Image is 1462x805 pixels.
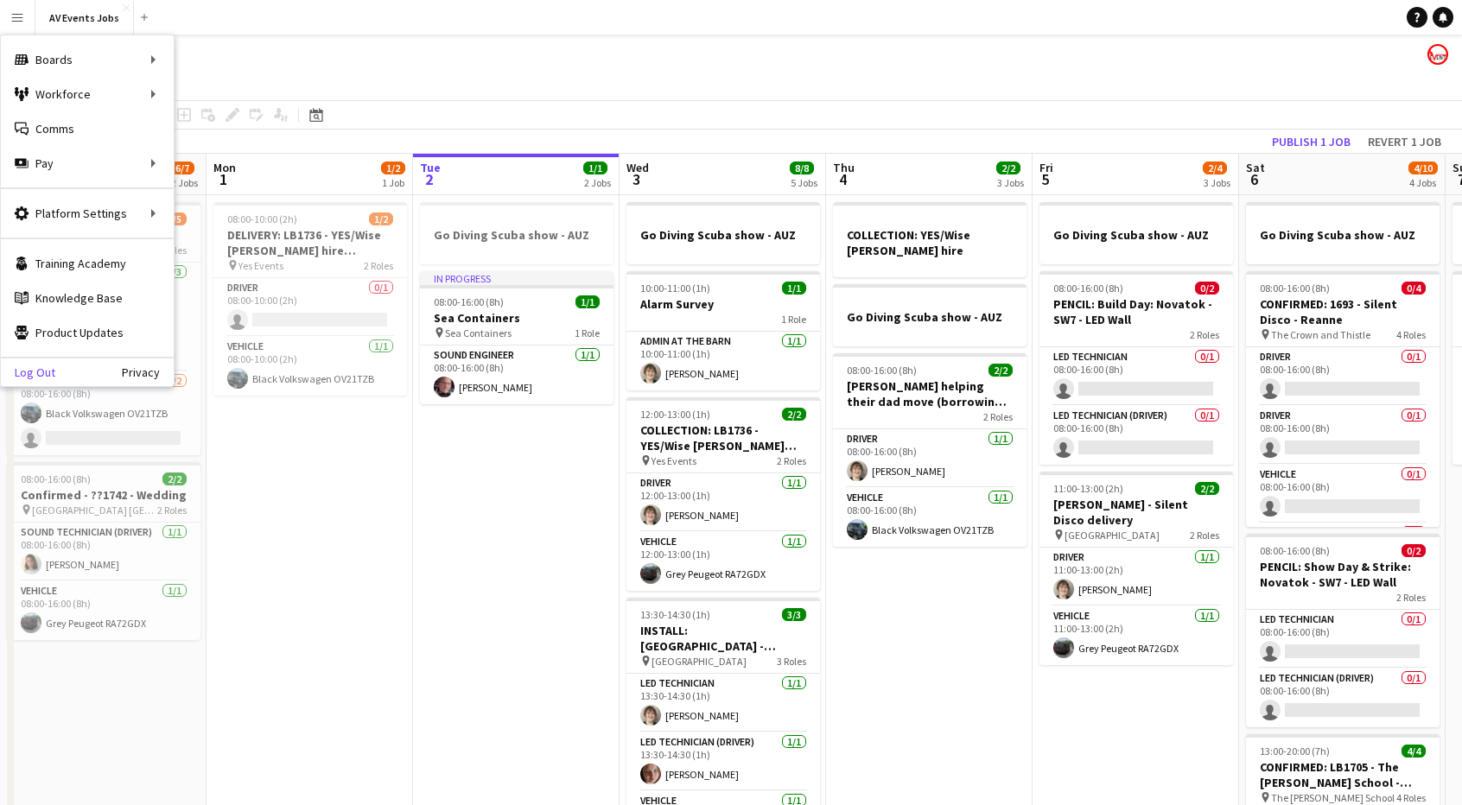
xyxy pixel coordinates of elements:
app-job-card: Go Diving Scuba show - AUZ [1246,202,1440,264]
div: Boards [1,42,174,77]
app-card-role: Driver1/111:00-13:00 (2h)[PERSON_NAME] [1039,548,1233,606]
span: 3/3 [782,608,806,621]
span: [GEOGRAPHIC_DATA] [652,655,747,668]
span: Wed [626,160,649,175]
span: 4 [830,169,855,189]
span: 08:00-16:00 (8h) [1053,282,1123,295]
app-card-role: Driver1/112:00-13:00 (1h)[PERSON_NAME] [626,473,820,532]
a: Knowledge Base [1,281,174,315]
a: Product Updates [1,315,174,350]
app-job-card: COLLECTION: YES/Wise [PERSON_NAME] hire [833,202,1027,277]
span: [GEOGRAPHIC_DATA] [1065,529,1160,542]
app-job-card: 08:00-16:00 (8h)0/4CONFIRMED: 1693 - Silent Disco - Reanne The Crown and Thistle4 RolesDriver0/10... [1246,271,1440,527]
div: In progress [420,271,613,285]
h3: COLLECTION: LB1736 - YES/Wise [PERSON_NAME] hire [626,422,820,453]
app-card-role: Vehicle1/208:00-16:00 (8h)Black Volkswagen OV21TZB [7,371,200,455]
span: 1/2 [381,162,405,174]
span: 2/2 [1195,482,1219,495]
span: 08:00-16:00 (8h) [1260,282,1330,295]
span: 08:00-16:00 (8h) [847,364,917,377]
span: 1/1 [575,295,600,308]
span: 5 [1037,169,1053,189]
div: 3 Jobs [1204,176,1230,189]
app-job-card: 08:00-10:00 (2h)1/2DELIVERY: LB1736 - YES/Wise [PERSON_NAME] hire ([PERSON_NAME] doing) Yes Event... [213,202,407,396]
h3: PENCIL: Show Day & Strike: Novatok - SW7 - LED Wall [1246,559,1440,590]
span: 4 Roles [1396,791,1426,804]
span: 2 Roles [777,454,806,467]
h3: Go Diving Scuba show - AUZ [1039,227,1233,243]
div: 08:00-16:00 (8h)0/2PENCIL: Show Day & Strike: Novatok - SW7 - LED Wall2 RolesLED Technician0/108:... [1246,534,1440,727]
div: Go Diving Scuba show - AUZ [420,202,613,264]
span: 2/2 [162,472,187,485]
app-card-role: Admin at the Barn1/110:00-11:00 (1h)[PERSON_NAME] [626,332,820,390]
a: Training Academy [1,246,174,281]
span: 2 Roles [1396,591,1426,604]
div: Platform Settings [1,196,174,231]
span: 11:00-13:00 (2h) [1053,482,1123,495]
span: 8/8 [790,162,814,174]
span: 13:00-20:00 (7h) [1260,745,1330,757]
span: Sat [1246,160,1265,175]
h3: Alarm Survey [626,296,820,312]
span: 4/10 [1408,162,1438,174]
div: 08:00-16:00 (8h)0/2PENCIL: Build Day: Novatok - SW7 - LED Wall2 RolesLED Technician0/108:00-16:00... [1039,271,1233,465]
h3: INSTALL: [GEOGRAPHIC_DATA] - Projector & Screen [626,623,820,654]
app-card-role: Vehicle1/108:00-16:00 (8h)Grey Peugeot RA72GDX [7,581,200,640]
button: Revert 1 job [1361,130,1448,153]
app-card-role: Sound Engineer1/108:00-16:00 (8h)[PERSON_NAME] [420,345,613,404]
h3: COLLECTION: YES/Wise [PERSON_NAME] hire [833,227,1027,258]
app-job-card: 08:00-16:00 (8h)2/2Confirmed - ??1742 - Wedding [GEOGRAPHIC_DATA] [GEOGRAPHIC_DATA]2 RolesSound t... [7,462,200,640]
div: 5 Jobs [791,176,817,189]
span: 08:00-16:00 (8h) [1260,544,1330,557]
span: 1 Role [781,313,806,326]
span: 2 [417,169,441,189]
span: 6 [1243,169,1265,189]
span: 2 Roles [983,410,1013,423]
app-job-card: 10:00-11:00 (1h)1/1Alarm Survey1 RoleAdmin at the Barn1/110:00-11:00 (1h)[PERSON_NAME] [626,271,820,390]
app-card-role: Vehicle1/112:00-13:00 (1h)Grey Peugeot RA72GDX [626,532,820,591]
span: 2/2 [988,364,1013,377]
span: Mon [213,160,236,175]
span: 3 [624,169,649,189]
app-user-avatar: Liam O'Brien [1427,44,1448,65]
span: 1/1 [583,162,607,174]
div: Workforce [1,77,174,111]
div: In progress08:00-16:00 (8h)1/1Sea Containers Sea Containers1 RoleSound Engineer1/108:00-16:00 (8h... [420,271,613,404]
app-job-card: Go Diving Scuba show - AUZ [1039,202,1233,264]
span: 4 Roles [1396,328,1426,341]
span: 3 Roles [777,655,806,668]
app-card-role: Vehicle1/108:00-16:00 (8h)Black Volkswagen OV21TZB [833,488,1027,547]
span: The Crown and Thistle [1271,328,1370,341]
span: 4/4 [1402,745,1426,757]
span: 2/2 [782,408,806,421]
div: 08:00-16:00 (8h)2/2[PERSON_NAME] helping their dad move (borrowing the van)2 RolesDriver1/108:00-... [833,353,1027,547]
h3: Confirmed - ??1742 - Wedding [7,487,200,503]
app-card-role: Driver1/108:00-16:00 (8h)[PERSON_NAME] [833,429,1027,488]
app-card-role: Driver0/108:00-16:00 (8h) [1246,406,1440,465]
app-card-role: Vehicle1/111:00-13:00 (2h)Grey Peugeot RA72GDX [1039,606,1233,665]
app-card-role: Vehicle0/108:00-16:00 (8h) [1246,465,1440,523]
div: 2 Jobs [584,176,611,189]
app-job-card: Go Diving Scuba show - AUZ [833,284,1027,346]
app-card-role: Sound technician (Driver)1/108:00-16:00 (8h)[PERSON_NAME] [7,523,200,581]
app-card-role: LED Technician1/113:30-14:30 (1h)[PERSON_NAME] [626,674,820,732]
span: 2/4 [1203,162,1227,174]
app-job-card: 11:00-13:00 (2h)2/2[PERSON_NAME] - Silent Disco delivery [GEOGRAPHIC_DATA]2 RolesDriver1/111:00-1... [1039,472,1233,665]
app-job-card: Go Diving Scuba show - AUZ [626,202,820,264]
span: 6/7 [170,162,194,174]
span: 08:00-16:00 (8h) [21,472,91,485]
a: Comms [1,111,174,146]
h3: [PERSON_NAME] - Silent Disco delivery [1039,497,1233,528]
div: 1 Job [382,176,404,189]
app-job-card: 12:00-13:00 (1h)2/2COLLECTION: LB1736 - YES/Wise [PERSON_NAME] hire Yes Events2 RolesDriver1/112:... [626,397,820,591]
span: 10:00-11:00 (1h) [640,282,710,295]
h3: [PERSON_NAME] helping their dad move (borrowing the van) [833,378,1027,409]
app-card-role: Vehicle0/1 [1246,523,1440,582]
app-card-role: Vehicle1/108:00-10:00 (2h)Black Volkswagen OV21TZB [213,337,407,396]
